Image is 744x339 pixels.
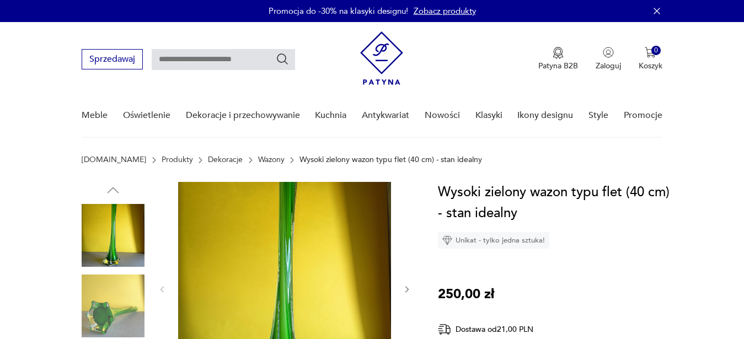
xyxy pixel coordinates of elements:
button: 0Koszyk [639,47,662,71]
div: Dostawa od 21,00 PLN [438,322,570,336]
a: Klasyki [475,94,502,137]
p: Koszyk [639,61,662,71]
img: Ikona dostawy [438,322,451,336]
a: Kuchnia [315,94,346,137]
img: Patyna - sklep z meblami i dekoracjami vintage [360,31,403,85]
a: Zobacz produkty [414,6,476,17]
a: Wazony [258,155,285,164]
button: Sprzedawaj [82,49,143,69]
p: Zaloguj [596,61,621,71]
h1: Wysoki zielony wazon typu flet (40 cm) - stan idealny [438,182,670,224]
a: Sprzedawaj [82,56,143,64]
p: 250,00 zł [438,284,494,305]
div: 0 [651,46,661,55]
a: Oświetlenie [123,94,170,137]
img: Zdjęcie produktu Wysoki zielony wazon typu flet (40 cm) - stan idealny [82,275,144,337]
button: Zaloguj [596,47,621,71]
p: Patyna B2B [538,61,578,71]
button: Szukaj [276,52,289,66]
a: Produkty [162,155,193,164]
p: Wysoki zielony wazon typu flet (40 cm) - stan idealny [299,155,482,164]
img: Zdjęcie produktu Wysoki zielony wazon typu flet (40 cm) - stan idealny [82,204,144,267]
p: Promocja do -30% na klasyki designu! [269,6,408,17]
button: Patyna B2B [538,47,578,71]
a: Dekoracje [208,155,243,164]
a: Ikona medaluPatyna B2B [538,47,578,71]
img: Ikona koszyka [645,47,656,58]
a: Dekoracje i przechowywanie [186,94,300,137]
img: Ikona medalu [553,47,564,59]
div: Unikat - tylko jedna sztuka! [438,232,549,249]
img: Ikona diamentu [442,235,452,245]
a: Promocje [624,94,662,137]
a: [DOMAIN_NAME] [82,155,146,164]
a: Meble [82,94,108,137]
img: Ikonka użytkownika [603,47,614,58]
a: Style [588,94,608,137]
a: Ikony designu [517,94,573,137]
a: Nowości [425,94,460,137]
a: Antykwariat [362,94,409,137]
